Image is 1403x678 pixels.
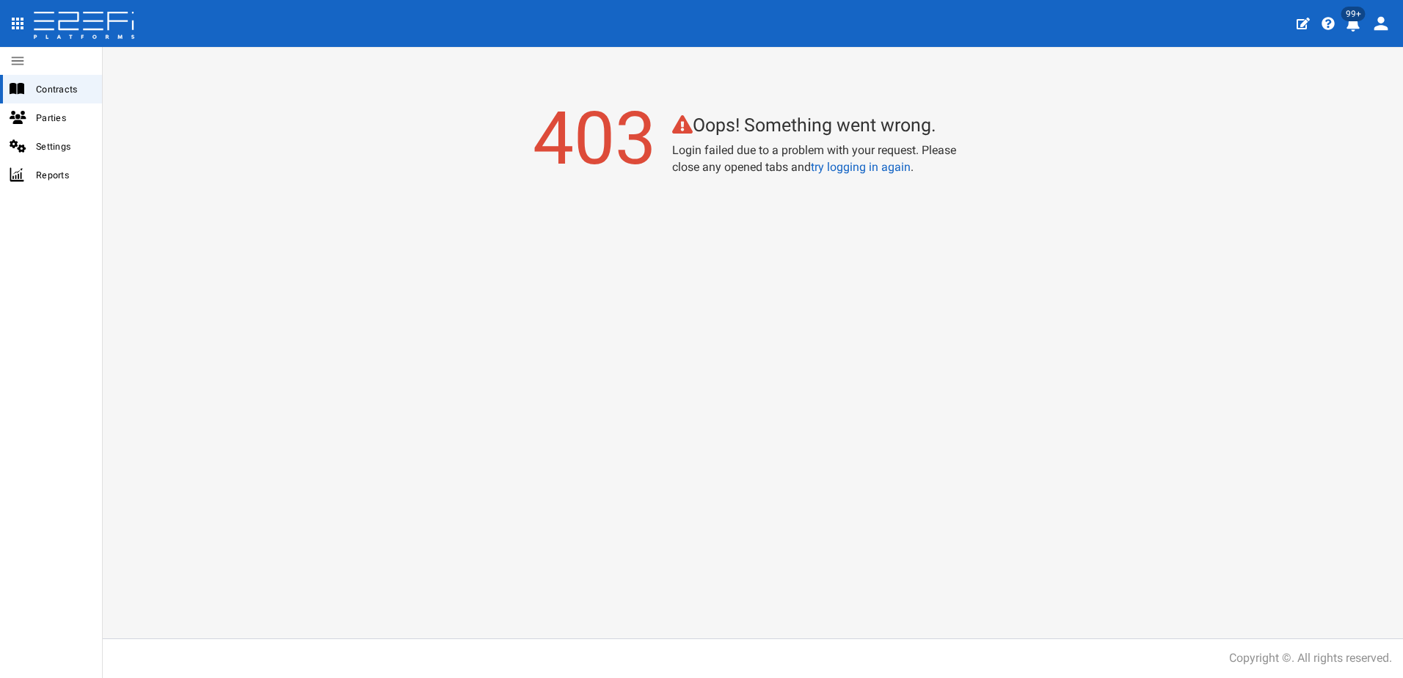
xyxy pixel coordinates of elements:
[1229,650,1392,667] div: Copyright ©. All rights reserved.
[36,167,90,183] span: Reports
[36,109,90,126] span: Parties
[672,115,973,136] h3: Oops! Something went wrong.
[533,98,656,179] h2: 403
[672,142,973,176] p: Login failed due to a problem with your request. Please close any opened tabs and .
[36,138,90,155] span: Settings
[811,160,911,174] a: try logging in again
[36,81,90,98] span: Contracts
